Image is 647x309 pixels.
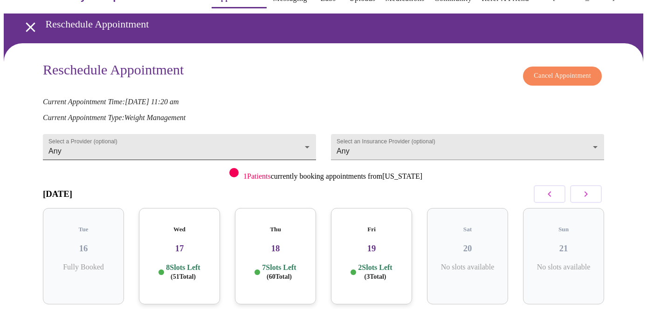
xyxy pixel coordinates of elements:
[17,13,44,41] button: open drawer
[358,263,392,281] p: 2 Slots Left
[365,273,386,280] span: ( 3 Total)
[338,226,405,233] h5: Fri
[534,70,591,82] span: Cancel Appointment
[434,243,501,254] h3: 20
[50,226,117,233] h5: Tue
[166,263,200,281] p: 8 Slots Left
[530,226,597,233] h5: Sun
[530,263,597,271] p: No slots available
[146,243,213,254] h3: 17
[43,62,184,81] h3: Reschedule Appointment
[50,243,117,254] h3: 16
[43,134,316,160] div: Any
[530,243,597,254] h3: 21
[267,273,292,280] span: ( 60 Total)
[243,172,422,181] p: currently booking appointments from [US_STATE]
[338,243,405,254] h3: 19
[43,189,72,199] h3: [DATE]
[242,243,309,254] h3: 18
[434,226,501,233] h5: Sat
[46,18,595,30] h3: Reschedule Appointment
[242,226,309,233] h5: Thu
[434,263,501,271] p: No slots available
[43,114,186,121] em: Current Appointment Type: Weight Management
[171,273,196,280] span: ( 51 Total)
[331,134,604,160] div: Any
[523,67,602,86] button: Cancel Appointment
[243,172,271,180] span: 1 Patients
[43,98,179,106] em: Current Appointment Time: [DATE] 11:20 am
[262,263,296,281] p: 7 Slots Left
[146,226,213,233] h5: Wed
[50,263,117,271] p: Fully Booked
